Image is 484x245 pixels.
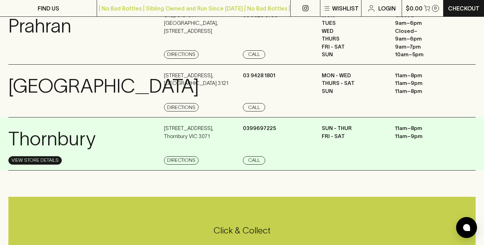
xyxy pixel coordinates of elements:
[322,27,385,35] p: WED
[395,132,458,140] p: 11am – 9pm
[434,6,437,10] p: 0
[243,156,265,165] a: Call
[406,4,423,13] p: $0.00
[243,103,265,111] a: Call
[322,87,385,95] p: SUN
[395,27,458,35] p: Closed –
[8,156,62,165] a: View Store Details
[322,124,385,132] p: Sun - Thur
[463,224,470,231] img: bubble-icon
[322,79,385,87] p: THURS - SAT
[378,4,396,13] p: Login
[243,124,276,132] p: 0399697225
[8,72,199,101] p: [GEOGRAPHIC_DATA]
[38,4,59,13] p: FIND US
[164,50,199,59] a: Directions
[164,12,241,35] p: Shop 813-814 [GEOGRAPHIC_DATA] , [STREET_ADDRESS]
[322,43,385,51] p: FRI - SAT
[164,156,199,165] a: Directions
[395,43,458,51] p: 9am – 7pm
[8,124,96,153] p: Thornbury
[395,72,458,80] p: 11am – 8pm
[395,79,458,87] p: 11am – 9pm
[322,35,385,43] p: THURS
[243,72,275,80] p: 03 9428 1801
[164,103,199,111] a: Directions
[322,51,385,59] p: SUN
[8,12,71,41] p: Prahran
[164,72,228,87] p: [STREET_ADDRESS] , [GEOGRAPHIC_DATA] 3121
[395,51,458,59] p: 10am – 5pm
[395,19,458,27] p: 9am – 6pm
[395,87,458,95] p: 11am – 8pm
[395,35,458,43] p: 9am – 6pm
[332,4,359,13] p: Wishlist
[243,50,265,59] a: Call
[448,4,479,13] p: Checkout
[395,124,458,132] p: 11am – 8pm
[322,72,385,80] p: MON - WED
[322,19,385,27] p: TUES
[8,225,476,236] h5: Click & Collect
[322,132,385,140] p: Fri - Sat
[164,124,213,140] p: [STREET_ADDRESS] , Thornbury VIC 3071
